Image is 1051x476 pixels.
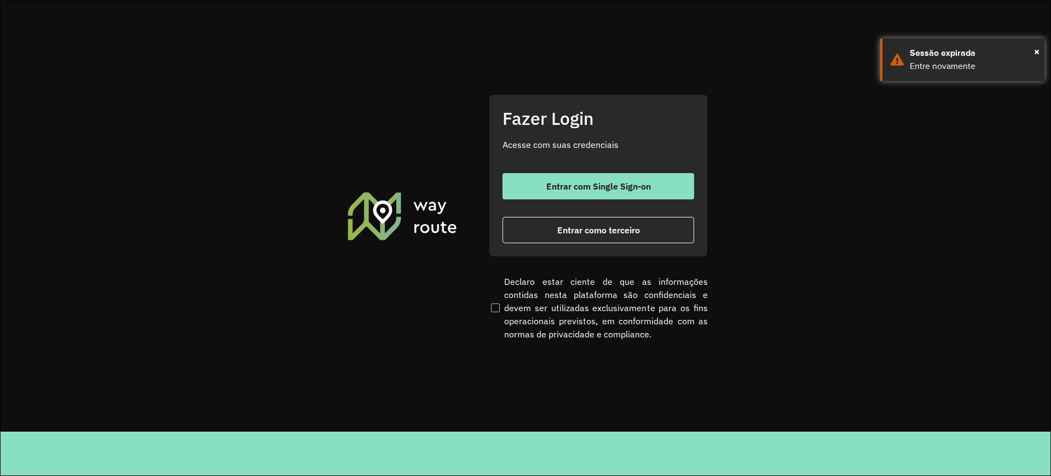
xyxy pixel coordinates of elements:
span: Entrar com Single Sign-on [546,182,651,191]
span: Entrar como terceiro [557,226,640,234]
button: button [503,173,694,199]
div: Sessão expirada [910,47,1036,60]
p: Acesse com suas credenciais [503,138,694,151]
button: Close [1034,43,1040,60]
div: Entre novamente [910,60,1036,73]
button: button [503,217,694,243]
span: × [1034,43,1040,60]
img: Roteirizador AmbevTech [346,191,459,241]
h2: Fazer Login [503,108,694,129]
label: Declaro estar ciente de que as informações contidas nesta plataforma são confidenciais e devem se... [489,275,708,341]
